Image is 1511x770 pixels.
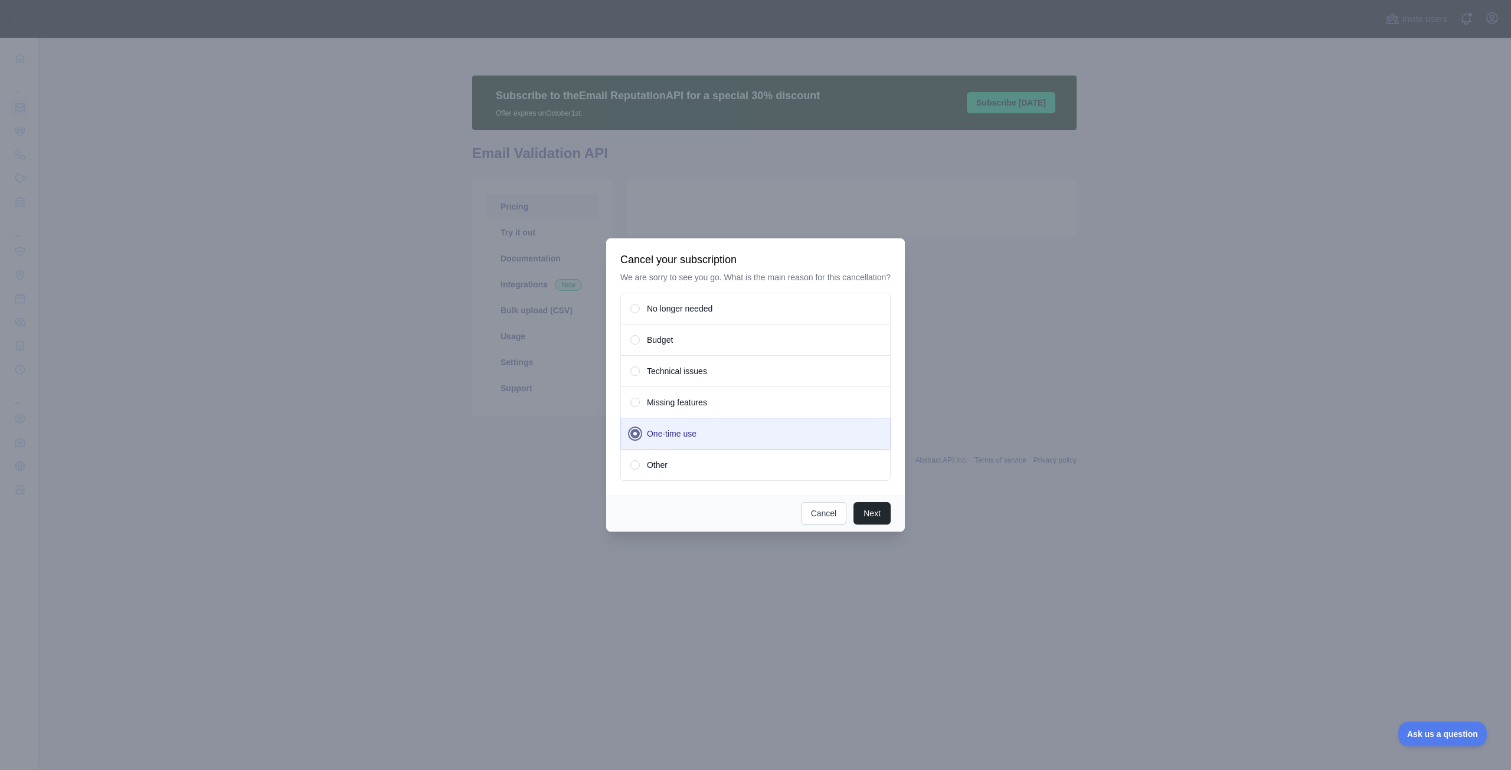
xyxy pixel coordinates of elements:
button: Next [853,502,891,525]
button: Cancel [801,502,847,525]
span: Budget [647,334,673,346]
iframe: Toggle Customer Support [1398,722,1487,746]
span: Other [647,459,668,471]
span: Technical issues [647,365,707,377]
span: One-time use [647,428,696,440]
p: We are sorry to see you go. What is the main reason for this cancellation? [620,271,891,283]
span: No longer needed [647,303,712,314]
span: Missing features [647,397,707,408]
h3: Cancel your subscription [620,253,891,267]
